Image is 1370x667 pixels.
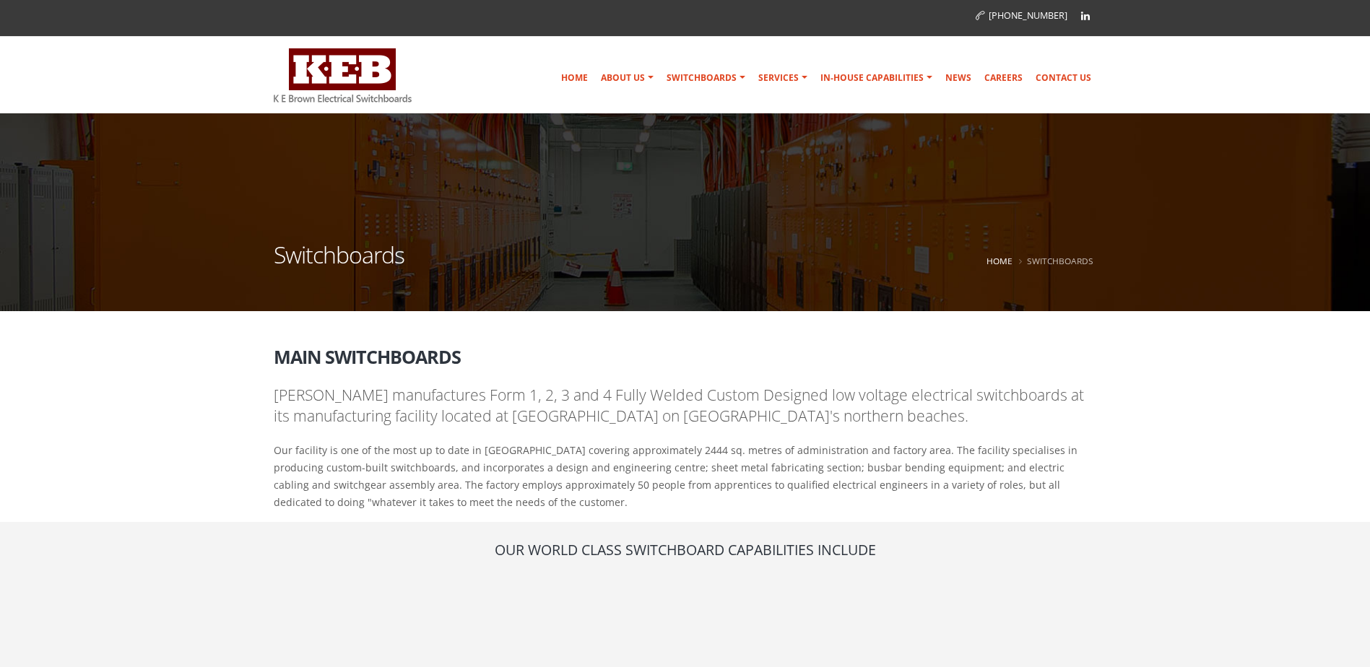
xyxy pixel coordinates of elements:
h4: Our World Class Switchboard Capabilities include [274,540,1097,559]
img: K E Brown Electrical Switchboards [274,48,412,103]
a: Home [987,255,1013,266]
h2: Main Switchboards [274,336,1097,367]
a: About Us [595,64,659,92]
a: [PHONE_NUMBER] [976,9,1067,22]
a: Home [555,64,594,92]
p: Our facility is one of the most up to date in [GEOGRAPHIC_DATA] covering approximately 2444 sq. m... [274,442,1097,511]
a: In-house Capabilities [815,64,938,92]
a: Careers [979,64,1028,92]
a: Contact Us [1030,64,1097,92]
a: Linkedin [1075,5,1096,27]
a: Switchboards [661,64,751,92]
li: Switchboards [1015,252,1093,270]
a: News [940,64,977,92]
h1: Switchboards [274,243,404,284]
a: Services [753,64,813,92]
p: [PERSON_NAME] manufactures Form 1, 2, 3 and 4 Fully Welded Custom Designed low voltage electrical... [274,385,1097,427]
